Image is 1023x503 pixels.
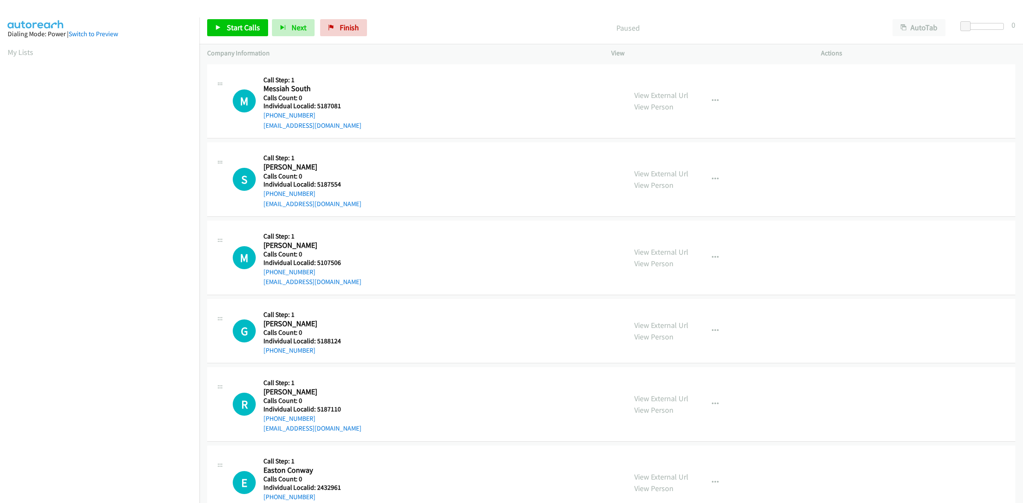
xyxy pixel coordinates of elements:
a: Switch to Preview [69,30,118,38]
h2: [PERSON_NAME] [263,387,368,397]
a: [EMAIL_ADDRESS][DOMAIN_NAME] [263,121,361,129]
span: Finish [340,23,359,32]
a: Finish [320,19,367,36]
div: The call is yet to be attempted [233,168,256,191]
h2: [PERSON_NAME] [263,319,368,329]
h5: Individual Localid: 5187081 [263,102,368,110]
h2: Messiah South [263,84,368,94]
div: The call is yet to be attempted [233,393,256,416]
div: Dialing Mode: Power | [8,29,192,39]
a: View External Url [634,320,688,330]
div: The call is yet to be attempted [233,89,256,112]
a: [PHONE_NUMBER] [263,493,315,501]
a: Start Calls [207,19,268,36]
a: [PHONE_NUMBER] [263,414,315,423]
h2: [PERSON_NAME] [263,241,368,250]
h5: Individual Localid: 5188124 [263,337,368,345]
div: Delay between calls (in seconds) [965,23,1004,30]
h2: [PERSON_NAME] [263,162,368,172]
h1: G [233,319,256,342]
a: View External Url [634,472,688,482]
h5: Calls Count: 0 [263,475,368,483]
a: [EMAIL_ADDRESS][DOMAIN_NAME] [263,424,361,432]
span: Next [292,23,306,32]
h5: Individual Localid: 5187554 [263,180,368,189]
iframe: Dialpad [8,66,199,470]
a: [EMAIL_ADDRESS][DOMAIN_NAME] [263,278,361,286]
div: The call is yet to be attempted [233,471,256,494]
h1: R [233,393,256,416]
a: [PHONE_NUMBER] [263,268,315,276]
a: View External Url [634,394,688,403]
h5: Call Step: 1 [263,232,368,241]
span: Start Calls [227,23,260,32]
div: The call is yet to be attempted [233,246,256,269]
div: 0 [1011,19,1015,31]
h5: Individual Localid: 2432961 [263,483,368,492]
a: My Lists [8,47,33,57]
a: View Person [634,102,673,112]
h1: M [233,246,256,269]
h5: Individual Localid: 5187110 [263,405,368,414]
div: The call is yet to be attempted [233,319,256,342]
p: View [611,48,806,58]
a: [EMAIL_ADDRESS][DOMAIN_NAME] [263,200,361,208]
a: [PHONE_NUMBER] [263,346,315,354]
a: [PHONE_NUMBER] [263,190,315,198]
h1: M [233,89,256,112]
h5: Calls Count: 0 [263,94,368,102]
h5: Calls Count: 0 [263,250,368,259]
h5: Calls Count: 0 [263,172,368,181]
a: [PHONE_NUMBER] [263,111,315,119]
h5: Call Step: 1 [263,154,368,162]
h5: Call Step: 1 [263,379,368,387]
h2: Easton Conway [263,466,368,475]
a: View Person [634,483,673,493]
a: View External Url [634,247,688,257]
h1: S [233,168,256,191]
a: View Person [634,259,673,268]
a: View Person [634,180,673,190]
a: View External Url [634,90,688,100]
p: Paused [379,22,877,34]
p: Actions [821,48,1015,58]
h5: Calls Count: 0 [263,397,368,405]
h1: E [233,471,256,494]
h5: Call Step: 1 [263,76,368,84]
p: Company Information [207,48,596,58]
a: View Person [634,332,673,342]
h5: Call Step: 1 [263,310,368,319]
h5: Individual Localid: 5107506 [263,259,368,267]
a: View External Url [634,169,688,178]
a: View Person [634,405,673,415]
button: AutoTab [893,19,945,36]
h5: Call Step: 1 [263,457,368,466]
h5: Calls Count: 0 [263,328,368,337]
button: Next [272,19,315,36]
